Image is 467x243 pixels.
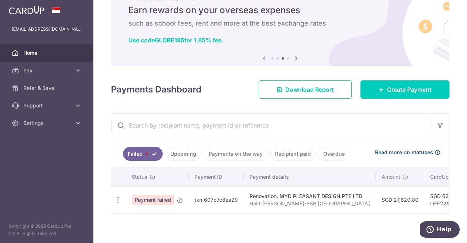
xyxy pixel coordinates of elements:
div: Renovation. MYD PLEASANT DESIGN PTE LTD [250,193,370,200]
span: Payment failed [132,195,174,205]
span: Settings [23,119,72,127]
a: Failed [123,147,163,161]
span: Download Report [285,85,334,94]
input: Search by recipient name, payment id or reference [111,114,432,137]
img: CardUp [9,6,45,15]
a: Recipient paid [270,147,316,161]
th: Payment ID [189,167,244,186]
p: Hairi-[PERSON_NAME]-88B [GEOGRAPHIC_DATA] [250,200,370,207]
a: Download Report [259,80,352,99]
h6: such as school fees, rent and more at the best exchange rates [128,19,432,28]
span: Home [23,49,72,57]
span: Status [132,173,147,181]
h5: Earn rewards on your overseas expenses [128,4,432,16]
td: SGD 27,620.80 [376,186,424,213]
span: Amount [382,173,400,181]
b: GLOBE185 [155,37,184,44]
h4: Payments Dashboard [111,83,201,96]
iframe: Opens a widget where you can find more information [420,221,460,239]
span: Refer & Save [23,84,72,92]
a: Read more on statuses [375,149,440,156]
a: Upcoming [166,147,201,161]
a: Payments on the way [204,147,267,161]
a: Overdue [319,147,350,161]
span: Pay [23,67,72,74]
a: Use codeGLOBE185for 1.85% fee. [128,37,223,44]
span: Support [23,102,72,109]
th: Payment details [244,167,376,186]
span: CardUp fee [430,173,458,181]
span: Read more on statuses [375,149,433,156]
a: Create Payment [360,80,449,99]
span: Create Payment [387,85,432,94]
td: txn_607b7c8ea29 [189,186,244,213]
p: [EMAIL_ADDRESS][DOMAIN_NAME] [12,26,82,33]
